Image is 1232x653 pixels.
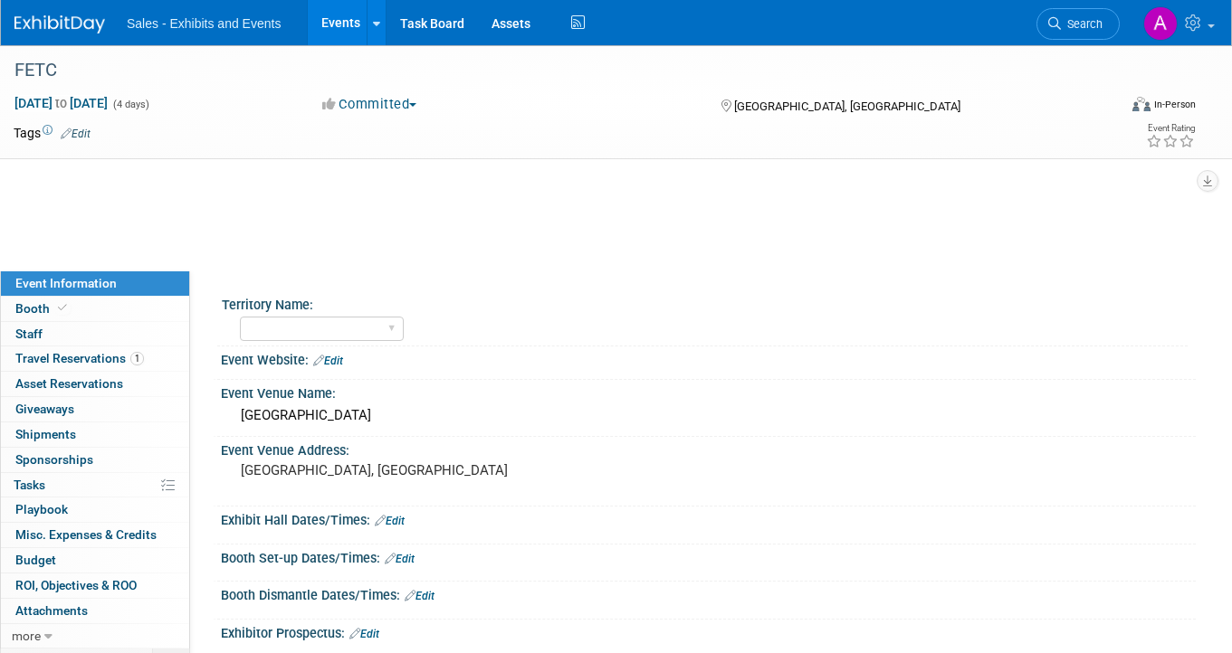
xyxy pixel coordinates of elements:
span: Sales - Exhibits and Events [127,16,281,31]
img: Alexandra Horne [1143,6,1178,41]
a: Event Information [1,271,189,296]
div: Territory Name: [222,291,1188,314]
span: Search [1061,17,1103,31]
div: [GEOGRAPHIC_DATA] [234,402,1182,430]
a: Edit [313,355,343,367]
span: Travel Reservations [15,351,144,365]
a: Edit [375,515,405,527]
img: ExhibitDay [14,15,105,33]
span: ROI, Objectives & ROO [15,578,137,592]
div: Event Rating [1146,124,1195,133]
td: Tags [14,124,91,142]
a: Edit [385,553,415,565]
span: Shipments [15,427,76,441]
span: 1 [130,352,144,365]
a: Edit [349,628,379,640]
span: Attachments [15,603,88,618]
a: ROI, Objectives & ROO [1,573,189,598]
a: Playbook [1,497,189,522]
a: Tasks [1,473,189,497]
pre: [GEOGRAPHIC_DATA], [GEOGRAPHIC_DATA] [241,462,607,478]
button: Committed [316,95,424,114]
span: Budget [15,553,56,567]
a: Booth [1,297,189,321]
span: more [12,629,41,643]
i: Booth reservation complete [58,303,67,313]
span: Staff [15,326,43,341]
span: (4 days) [111,99,149,110]
span: Booth [15,301,71,316]
div: Exhibit Hall Dates/Times: [221,506,1196,530]
span: [GEOGRAPHIC_DATA], [GEOGRAPHIC_DATA] [734,99,960,113]
div: In-Person [1153,98,1196,111]
a: Giveaways [1,397,189,421]
a: Search [1036,8,1120,40]
span: Misc. Expenses & Credits [15,527,157,542]
span: Asset Reservations [15,376,123,391]
div: Booth Set-up Dates/Times: [221,544,1196,568]
span: [DATE] [DATE] [14,95,109,111]
div: Event Venue Name: [221,380,1196,402]
a: Sponsorships [1,448,189,472]
a: more [1,624,189,648]
a: Edit [405,590,435,602]
a: Budget [1,548,189,573]
a: Edit [61,128,91,140]
div: Exhibitor Prospectus: [221,620,1196,643]
div: Event Format [1021,94,1196,121]
div: Booth Dismantle Dates/Times: [221,582,1196,605]
a: Asset Reservations [1,372,189,396]
img: Format-Inperson.png [1132,97,1151,111]
span: Sponsorships [15,452,93,467]
a: Attachments [1,599,189,623]
div: Event Website: [221,346,1196,370]
span: Event Information [15,276,117,290]
span: Tasks [14,478,45,492]
a: Misc. Expenses & Credits [1,523,189,547]
a: Shipments [1,422,189,447]
span: Playbook [15,502,68,516]
span: Giveaways [15,402,74,416]
a: Staff [1,322,189,346]
div: FETC [8,54,1095,87]
a: Travel Reservations1 [1,346,189,371]
div: Event Venue Address: [221,437,1196,459]
span: to [53,96,70,110]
